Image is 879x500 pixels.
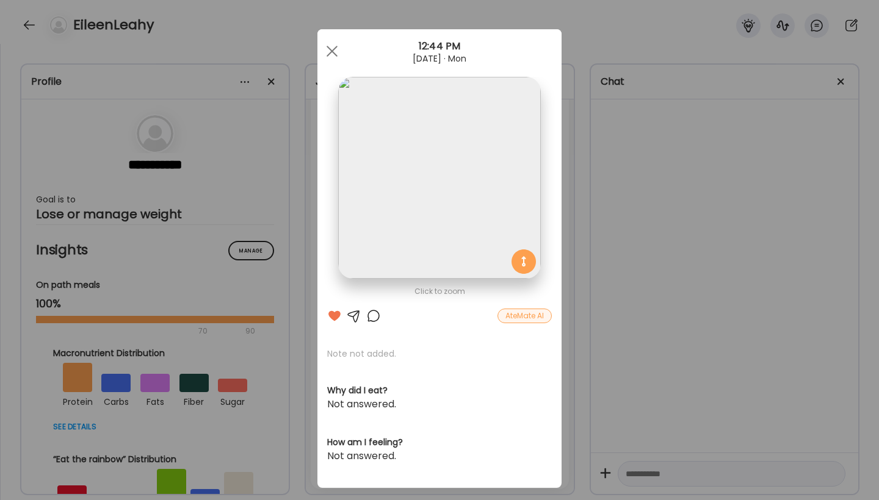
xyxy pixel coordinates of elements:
div: [DATE] · Mon [317,54,562,63]
div: Not answered. [327,449,552,463]
div: 12:44 PM [317,39,562,54]
img: images%2FkL49VY16jQYAx86opI0hkphHEfx1%2Fj3EAlILcb9wRdhyIgIAb%2FJVYkGnc04sXb7J7dnv3L_1080 [338,77,540,279]
p: Note not added. [327,348,552,360]
div: Not answered. [327,397,552,412]
h3: How am I feeling? [327,436,552,449]
div: Click to zoom [327,284,552,299]
h3: Why did I eat? [327,384,552,397]
div: AteMate AI [497,309,552,323]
